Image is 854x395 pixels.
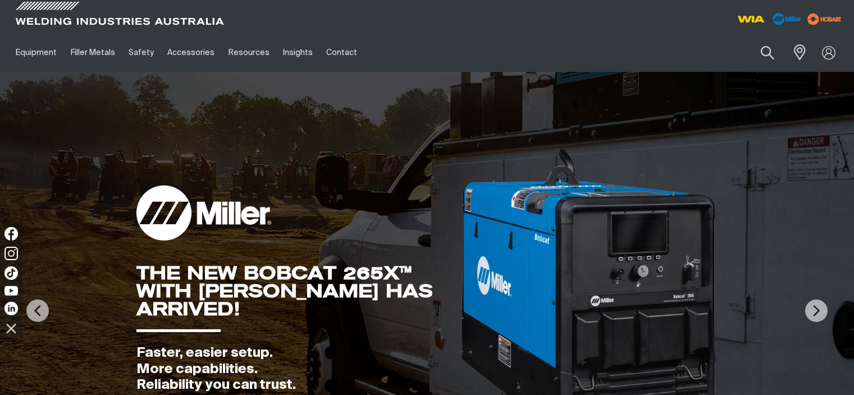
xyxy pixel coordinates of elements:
a: Safety [122,33,161,72]
img: YouTube [4,286,18,296]
div: Faster, easier setup. More capabilities. Reliability you can trust. [136,345,459,393]
img: TikTok [4,266,18,280]
a: Equipment [9,33,63,72]
img: LinkedIn [4,302,18,315]
img: miller [804,11,845,28]
a: Contact [319,33,364,72]
img: Instagram [4,247,18,260]
a: Resources [222,33,276,72]
a: Filler Metals [63,33,121,72]
a: Accessories [161,33,221,72]
button: Search products [748,39,787,66]
a: Insights [276,33,319,72]
img: NextArrow [805,299,828,322]
div: THE NEW BOBCAT 265X™ WITH [PERSON_NAME] HAS ARRIVED! [136,264,459,318]
nav: Main [9,33,636,72]
input: Product name or item number... [734,39,787,66]
img: PrevArrow [26,299,49,322]
img: Facebook [4,227,18,240]
img: hide socials [2,319,21,338]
